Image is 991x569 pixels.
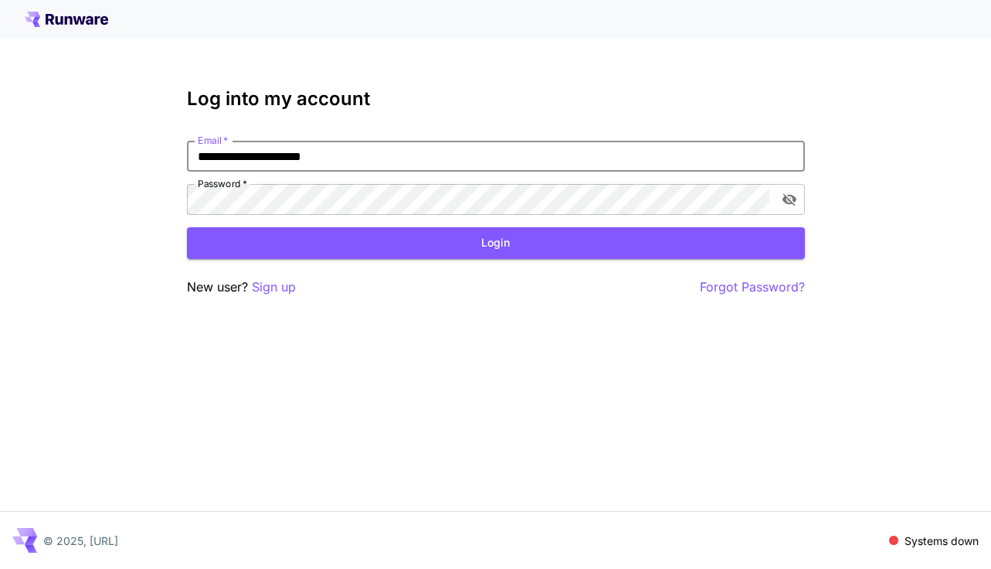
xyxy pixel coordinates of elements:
[187,227,805,259] button: Login
[187,88,805,110] h3: Log into my account
[187,278,296,297] p: New user?
[43,533,118,549] p: © 2025, [URL]
[775,186,803,213] button: toggle password visibility
[904,533,979,549] p: Systems down
[700,278,805,297] button: Forgot Password?
[198,177,247,190] label: Password
[198,134,228,147] label: Email
[252,278,296,297] button: Sign up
